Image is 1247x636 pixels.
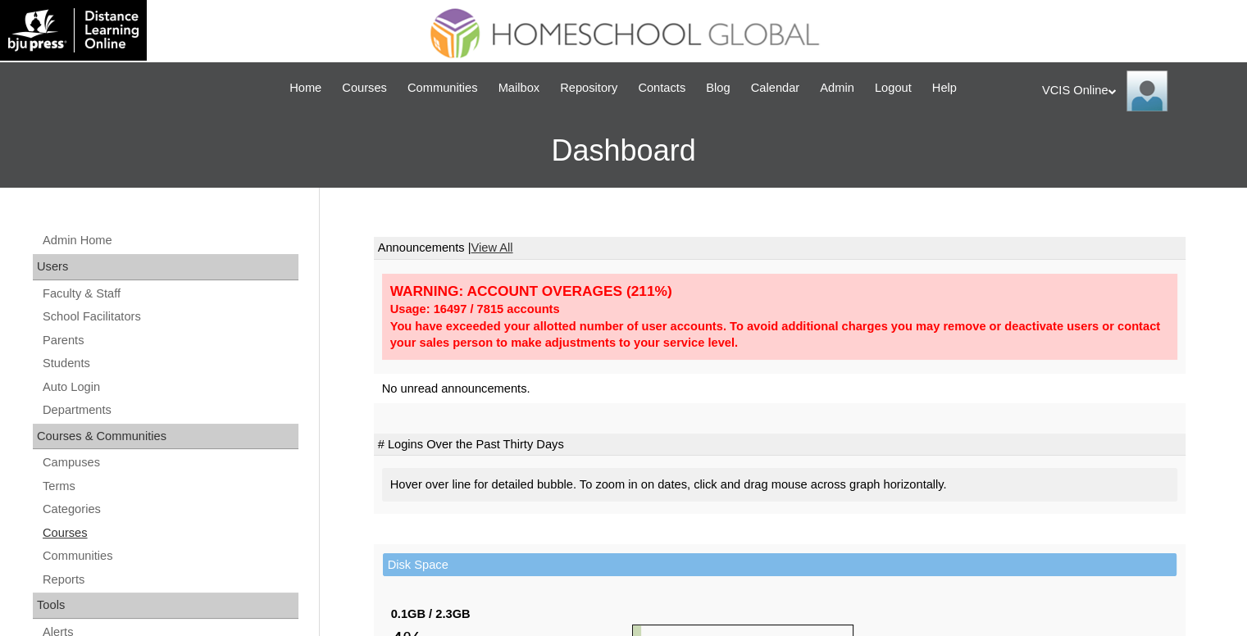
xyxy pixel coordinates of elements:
a: Admin [812,79,862,98]
a: Calendar [743,79,808,98]
a: Categories [41,499,298,520]
span: Courses [342,79,387,98]
span: Help [932,79,957,98]
strong: Usage: 16497 / 7815 accounts [390,302,560,316]
img: logo-white.png [8,8,139,52]
a: Mailbox [490,79,548,98]
div: VCIS Online [1042,70,1231,111]
a: Home [281,79,330,98]
a: Repository [552,79,626,98]
img: VCIS Online Admin [1126,70,1167,111]
span: Logout [875,79,912,98]
h3: Dashboard [8,114,1239,188]
span: Admin [820,79,854,98]
div: Courses & Communities [33,424,298,450]
a: Blog [698,79,738,98]
a: Reports [41,570,298,590]
span: Mailbox [498,79,540,98]
div: Tools [33,593,298,619]
td: Announcements | [374,237,1186,260]
span: Calendar [751,79,799,98]
span: Communities [407,79,478,98]
span: Contacts [638,79,685,98]
a: Communities [41,546,298,566]
a: Students [41,353,298,374]
div: Users [33,254,298,280]
td: Disk Space [383,553,1176,577]
a: Communities [399,79,486,98]
a: Admin Home [41,230,298,251]
span: Repository [560,79,617,98]
a: View All [471,241,512,254]
a: Help [924,79,965,98]
div: You have exceeded your allotted number of user accounts. To avoid additional charges you may remo... [390,318,1169,352]
span: Blog [706,79,730,98]
a: Courses [334,79,395,98]
a: Campuses [41,452,298,473]
a: Auto Login [41,377,298,397]
a: School Facilitators [41,307,298,327]
a: Departments [41,400,298,420]
div: WARNING: ACCOUNT OVERAGES (211%) [390,282,1169,301]
a: Parents [41,330,298,351]
a: Terms [41,476,298,497]
div: 0.1GB / 2.3GB [391,606,632,623]
a: Contacts [630,79,694,98]
a: Courses [41,523,298,543]
span: Home [289,79,321,98]
td: No unread announcements. [374,374,1186,404]
a: Faculty & Staff [41,284,298,304]
td: # Logins Over the Past Thirty Days [374,434,1186,457]
div: Hover over line for detailed bubble. To zoom in on dates, click and drag mouse across graph horiz... [382,468,1177,502]
a: Logout [867,79,920,98]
